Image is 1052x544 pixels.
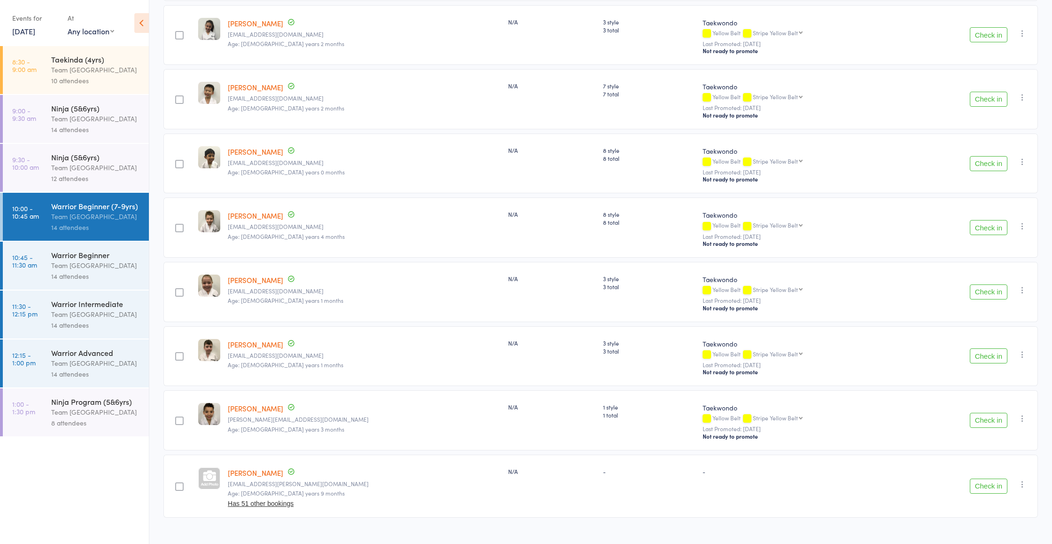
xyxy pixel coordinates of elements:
[12,302,38,317] time: 11:30 - 12:15 pm
[703,210,898,220] div: Taekwondo
[51,320,141,331] div: 14 attendees
[603,467,695,475] div: -
[703,339,898,348] div: Taekwondo
[703,82,898,91] div: Taekwondo
[228,18,283,28] a: [PERSON_NAME]
[228,416,501,423] small: Karen.marrinon@gmail.com
[703,368,898,376] div: Not ready to promote
[228,288,501,294] small: dvillano@hotmail.com
[753,286,798,292] div: Stripe Yellow Belt
[12,107,36,122] time: 9:00 - 9:30 am
[3,193,149,241] a: 10:00 -10:45 amWarrior Beginner (7-9yrs)Team [GEOGRAPHIC_DATA]14 attendees
[228,223,501,230] small: Kornelia.taranek@gmail.com
[228,39,344,47] span: Age: [DEMOGRAPHIC_DATA] years 2 months
[228,31,501,38] small: Enacolo@gmail.com
[703,175,898,183] div: Not ready to promote
[970,348,1007,363] button: Check in
[603,90,695,98] span: 7 total
[703,30,898,38] div: Yellow Belt
[12,156,39,171] time: 9:30 - 10:00 am
[603,347,695,355] span: 3 total
[12,26,35,36] a: [DATE]
[228,425,344,433] span: Age: [DEMOGRAPHIC_DATA] years 3 months
[51,369,141,379] div: 14 attendees
[703,304,898,312] div: Not ready to promote
[3,95,149,143] a: 9:00 -9:30 amNinja (5&6yrs)Team [GEOGRAPHIC_DATA]14 attendees
[508,146,596,154] div: N/A
[228,95,501,102] small: Ivy.wang219@gmail.com
[198,339,220,361] img: image1738980238.png
[703,158,898,166] div: Yellow Belt
[12,253,37,268] time: 10:45 - 11:30 am
[198,210,220,232] img: image1689377568.png
[508,403,596,411] div: N/A
[3,291,149,339] a: 11:30 -12:15 pmWarrior IntermediateTeam [GEOGRAPHIC_DATA]14 attendees
[703,240,898,247] div: Not ready to promote
[970,92,1007,107] button: Check in
[228,481,501,487] small: alyssa.baxter@hotmail.com
[228,232,345,240] span: Age: [DEMOGRAPHIC_DATA] years 4 months
[753,222,798,228] div: Stripe Yellow Belt
[51,152,141,162] div: Ninja (5&6yrs)
[703,415,898,423] div: Yellow Belt
[51,54,141,64] div: Taekinda (4yrs)
[228,82,283,92] a: [PERSON_NAME]
[703,47,898,55] div: Not ready to promote
[228,361,343,369] span: Age: [DEMOGRAPHIC_DATA] years 1 months
[508,210,596,218] div: N/A
[198,403,220,425] img: image1723863691.png
[3,388,149,436] a: 1:00 -1:30 pmNinja Program (5&6yrs)Team [GEOGRAPHIC_DATA]8 attendees
[51,211,141,222] div: Team [GEOGRAPHIC_DATA]
[198,82,220,104] img: image1708741497.png
[703,286,898,294] div: Yellow Belt
[753,94,798,100] div: Stripe Yellow Belt
[228,211,283,221] a: [PERSON_NAME]
[198,275,220,297] img: image1722036719.png
[228,168,345,176] span: Age: [DEMOGRAPHIC_DATA] years 0 months
[51,222,141,233] div: 14 attendees
[51,162,141,173] div: Team [GEOGRAPHIC_DATA]
[603,403,695,411] span: 1 style
[228,159,501,166] small: neomalie@hotmail.com
[703,146,898,156] div: Taekwondo
[703,467,898,475] div: -
[51,113,141,124] div: Team [GEOGRAPHIC_DATA]
[3,46,149,94] a: 8:30 -9:00 amTaekinda (4yrs)Team [GEOGRAPHIC_DATA]10 attendees
[508,18,596,26] div: N/A
[12,10,58,26] div: Events for
[228,403,283,413] a: [PERSON_NAME]
[68,10,114,26] div: At
[603,18,695,26] span: 3 style
[703,111,898,119] div: Not ready to promote
[51,347,141,358] div: Warrior Advanced
[703,40,898,47] small: Last Promoted: [DATE]
[703,426,898,432] small: Last Promoted: [DATE]
[12,205,39,220] time: 10:00 - 10:45 am
[51,260,141,271] div: Team [GEOGRAPHIC_DATA]
[603,26,695,34] span: 3 total
[3,242,149,290] a: 10:45 -11:30 amWarrior BeginnerTeam [GEOGRAPHIC_DATA]14 attendees
[703,233,898,240] small: Last Promoted: [DATE]
[970,220,1007,235] button: Check in
[603,146,695,154] span: 8 style
[51,64,141,75] div: Team [GEOGRAPHIC_DATA]
[51,124,141,135] div: 14 attendees
[703,169,898,175] small: Last Promoted: [DATE]
[228,352,501,359] small: angusdenham@yahoo.com
[753,30,798,36] div: Stripe Yellow Belt
[703,18,898,27] div: Taekwondo
[198,18,220,40] img: image1746230573.png
[603,82,695,90] span: 7 style
[603,210,695,218] span: 8 style
[603,275,695,283] span: 3 style
[51,407,141,418] div: Team [GEOGRAPHIC_DATA]
[12,400,35,415] time: 1:00 - 1:30 pm
[68,26,114,36] div: Any location
[51,396,141,407] div: Ninja Program (5&6yrs)
[603,283,695,291] span: 3 total
[228,104,344,112] span: Age: [DEMOGRAPHIC_DATA] years 2 months
[51,201,141,211] div: Warrior Beginner (7-9yrs)
[753,415,798,421] div: Stripe Yellow Belt
[603,339,695,347] span: 3 style
[12,58,37,73] time: 8:30 - 9:00 am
